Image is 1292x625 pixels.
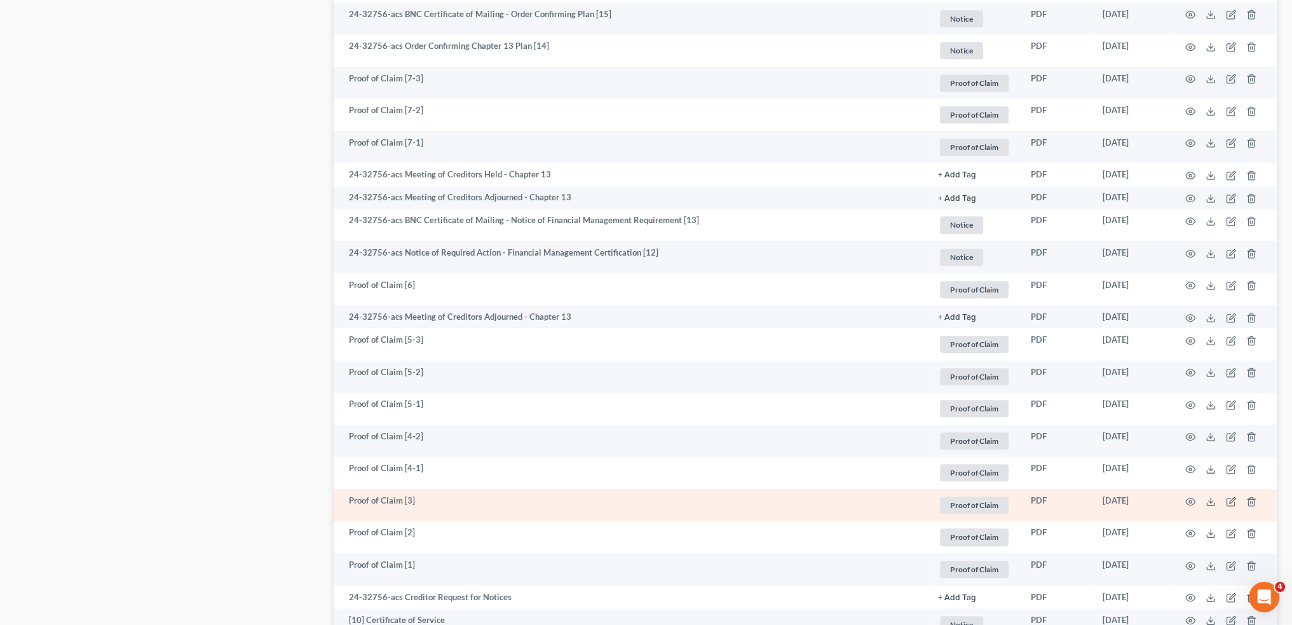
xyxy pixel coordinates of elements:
[940,368,1009,385] span: Proof of Claim
[1092,3,1170,35] td: [DATE]
[1092,241,1170,273] td: [DATE]
[334,163,928,186] td: 24-32756-acs Meeting of Creditors Held - Chapter 13
[938,366,1010,387] a: Proof of Claim
[1021,586,1092,608] td: PDF
[334,393,928,425] td: Proof of Claim [5-1]
[334,241,928,273] td: 24-32756-acs Notice of Required Action - Financial Management Certification [12]
[938,168,1010,181] a: + Add Tag
[334,99,928,131] td: Proof of Claim [7-2]
[940,432,1009,450] span: Proof of Claim
[1021,393,1092,425] td: PDF
[1092,361,1170,393] td: [DATE]
[1021,99,1092,131] td: PDF
[938,313,976,322] button: + Add Tag
[1021,457,1092,490] td: PDF
[1021,131,1092,163] td: PDF
[1021,489,1092,521] td: PDF
[938,279,1010,300] a: Proof of Claim
[938,171,976,179] button: + Add Tag
[1092,521,1170,554] td: [DATE]
[334,489,928,521] td: Proof of Claim [3]
[1092,34,1170,67] td: [DATE]
[940,249,983,266] span: Notice
[938,191,1010,203] a: + Add Tag
[938,526,1010,547] a: Proof of Claim
[938,247,1010,268] a: Notice
[1092,457,1170,490] td: [DATE]
[1021,425,1092,457] td: PDF
[940,10,983,27] span: Notice
[1092,209,1170,242] td: [DATE]
[938,559,1010,580] a: Proof of Claim
[334,209,928,242] td: 24-32756-acs BNC Certificate of Mailing - Notice of Financial Management Requirement [13]
[334,521,928,554] td: Proof of Claim [2]
[938,462,1010,483] a: Proof of Claim
[334,186,928,209] td: 24-32756-acs Meeting of Creditors Adjourned - Chapter 13
[334,305,928,328] td: 24-32756-acs Meeting of Creditors Adjourned - Chapter 13
[1021,209,1092,242] td: PDF
[1275,582,1285,592] span: 4
[334,34,928,67] td: 24-32756-acs Order Confirming Chapter 13 Plan [14]
[938,137,1010,158] a: Proof of Claim
[1021,186,1092,209] td: PDF
[938,214,1010,235] a: Notice
[940,464,1009,481] span: Proof of Claim
[334,3,928,35] td: 24-32756-acs BNC Certificate of Mailing - Order Confirming Plan [15]
[1021,241,1092,273] td: PDF
[1092,163,1170,186] td: [DATE]
[938,398,1010,419] a: Proof of Claim
[1021,3,1092,35] td: PDF
[1021,328,1092,361] td: PDF
[940,106,1009,123] span: Proof of Claim
[940,497,1009,514] span: Proof of Claim
[940,400,1009,417] span: Proof of Claim
[938,195,976,203] button: + Add Tag
[1092,67,1170,99] td: [DATE]
[938,8,1010,29] a: Notice
[1092,131,1170,163] td: [DATE]
[1092,489,1170,521] td: [DATE]
[938,430,1010,451] a: Proof of Claim
[1021,305,1092,328] td: PDF
[334,425,928,457] td: Proof of Claim [4-2]
[1021,67,1092,99] td: PDF
[938,594,976,602] button: + Add Tag
[334,67,928,99] td: Proof of Claim [7-3]
[1092,553,1170,586] td: [DATE]
[940,561,1009,578] span: Proof of Claim
[940,74,1009,92] span: Proof of Claim
[940,336,1009,353] span: Proof of Claim
[1092,305,1170,328] td: [DATE]
[334,273,928,306] td: Proof of Claim [6]
[334,586,928,608] td: 24-32756-acs Creditor Request for Notices
[938,311,1010,323] a: + Add Tag
[1092,425,1170,457] td: [DATE]
[1092,393,1170,425] td: [DATE]
[1092,586,1170,608] td: [DATE]
[938,495,1010,516] a: Proof of Claim
[1021,34,1092,67] td: PDF
[334,361,928,393] td: Proof of Claim [5-2]
[940,528,1009,546] span: Proof of Claim
[1092,273,1170,306] td: [DATE]
[940,42,983,59] span: Notice
[1021,361,1092,393] td: PDF
[938,334,1010,355] a: Proof of Claim
[940,216,983,233] span: Notice
[940,281,1009,298] span: Proof of Claim
[1092,186,1170,209] td: [DATE]
[1021,273,1092,306] td: PDF
[938,591,1010,603] a: + Add Tag
[1021,521,1092,554] td: PDF
[334,328,928,361] td: Proof of Claim [5-3]
[334,457,928,490] td: Proof of Claim [4-1]
[938,40,1010,61] a: Notice
[1021,553,1092,586] td: PDF
[938,104,1010,125] a: Proof of Claim
[1249,582,1279,612] iframe: Intercom live chat
[938,72,1010,93] a: Proof of Claim
[1021,163,1092,186] td: PDF
[940,139,1009,156] span: Proof of Claim
[334,553,928,586] td: Proof of Claim [1]
[1092,99,1170,131] td: [DATE]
